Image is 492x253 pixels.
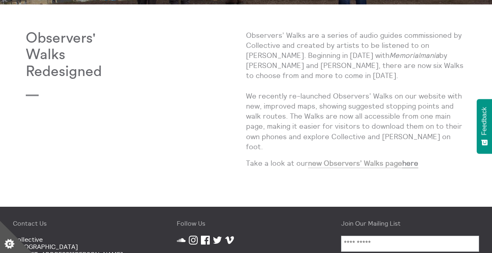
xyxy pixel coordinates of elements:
p: Take a look at our [246,158,466,168]
h4: Follow Us [177,220,315,227]
p: Observers’ Walks are a series of audio guides commissioned by Collective and created by artists t... [246,30,466,152]
button: Feedback - Show survey [477,99,492,154]
span: Feedback [481,107,488,135]
h4: Join Our Mailing List [341,220,479,227]
a: new Observers’ Walks page [308,158,402,168]
em: Memorialmania [389,51,439,60]
h4: Contact Us [13,220,151,227]
h3: Observers' Walks Redesigned [26,30,136,80]
a: here [402,158,418,168]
